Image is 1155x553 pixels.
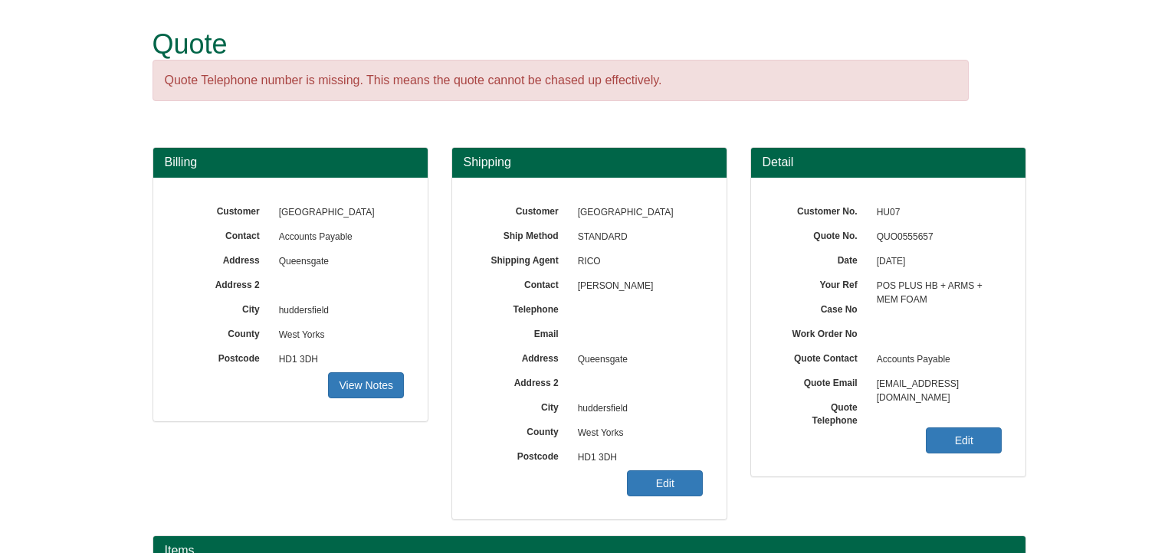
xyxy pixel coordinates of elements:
[774,397,869,427] label: Quote Telephone
[869,225,1002,250] span: QUO0555657
[165,155,416,169] h3: Billing
[774,201,869,218] label: Customer No.
[570,274,704,299] span: [PERSON_NAME]
[774,299,869,316] label: Case No
[176,274,271,292] label: Address 2
[774,372,869,390] label: Quote Email
[475,446,570,463] label: Postcode
[475,225,570,243] label: Ship Method
[271,201,405,225] span: [GEOGRAPHIC_DATA]
[176,323,271,341] label: County
[271,348,405,372] span: HD1 3DH
[570,348,704,372] span: Queensgate
[926,427,1002,453] a: Edit
[475,348,570,365] label: Address
[153,29,969,60] h1: Quote
[153,60,969,102] div: Quote Telephone number is missing. This means the quote cannot be chased up effectively.
[176,348,271,365] label: Postcode
[763,155,1014,169] h3: Detail
[774,225,869,243] label: Quote No.
[869,250,1002,274] span: [DATE]
[570,201,704,225] span: [GEOGRAPHIC_DATA]
[475,299,570,316] label: Telephone
[774,250,869,267] label: Date
[570,250,704,274] span: RICO
[475,397,570,414] label: City
[271,299,405,323] span: huddersfield
[176,299,271,316] label: City
[475,250,570,267] label: Shipping Agent
[774,348,869,365] label: Quote Contact
[464,155,715,169] h3: Shipping
[570,225,704,250] span: STANDARD
[271,225,405,250] span: Accounts Payable
[475,274,570,292] label: Contact
[271,250,405,274] span: Queensgate
[328,372,404,398] a: View Notes
[570,397,704,421] span: huddersfield
[475,372,570,390] label: Address 2
[627,470,703,496] a: Edit
[774,323,869,341] label: Work Order No
[271,323,405,348] span: West Yorks
[869,348,1002,372] span: Accounts Payable
[869,201,1002,225] span: HU07
[475,421,570,439] label: County
[475,323,570,341] label: Email
[869,372,1002,397] span: [EMAIL_ADDRESS][DOMAIN_NAME]
[869,274,1002,299] span: POS PLUS HB + ARMS + MEM FOAM
[176,201,271,218] label: Customer
[570,421,704,446] span: West Yorks
[475,201,570,218] label: Customer
[176,250,271,267] label: Address
[774,274,869,292] label: Your Ref
[176,225,271,243] label: Contact
[570,446,704,470] span: HD1 3DH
